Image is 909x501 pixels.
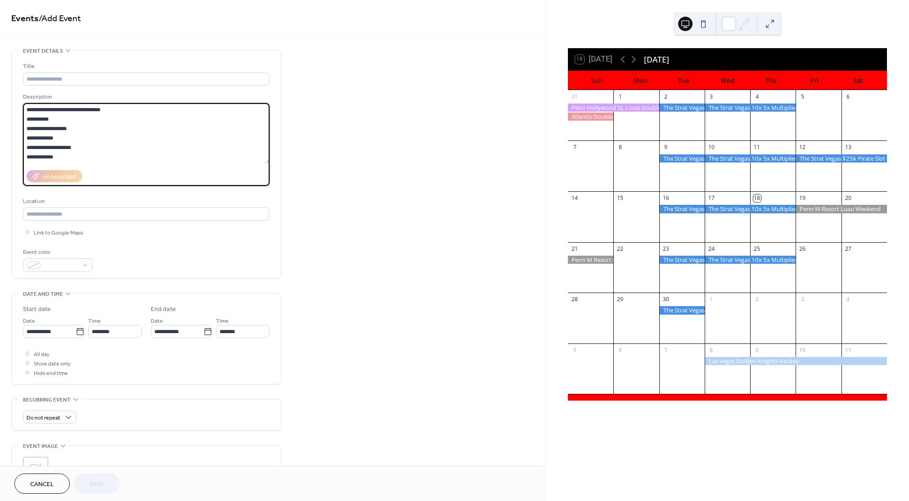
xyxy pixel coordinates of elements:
div: The Strat Vegas Blackjack Weekly Tournament [659,306,705,314]
div: Penn Hollywood St. Louis Double Feature Weekend [568,104,659,112]
div: 24 [707,245,715,253]
span: Recurring event [23,395,71,405]
span: Date [151,316,163,326]
div: Thu [749,71,793,90]
div: 15 [616,194,624,202]
div: Event color [23,248,90,257]
div: 18 [753,194,761,202]
div: 31 [571,93,579,100]
div: 7 [571,144,579,151]
div: 8 [616,144,624,151]
span: Date and time [23,289,63,299]
div: 21 [571,245,579,253]
div: 19 [799,194,806,202]
div: 12 [799,144,806,151]
div: 3 [799,296,806,303]
div: ; [23,457,48,482]
div: 7 [662,346,670,354]
div: Las Vegas Golden Knights Hockey [705,357,887,365]
div: 11 [844,346,852,354]
div: 5 [799,93,806,100]
div: 14 [571,194,579,202]
div: The Strat Vegas 10x 5x Multiplier [705,154,796,162]
div: 6 [616,346,624,354]
span: Event details [23,46,63,56]
div: 2 [753,296,761,303]
div: Title [23,62,268,71]
div: The Strat Vegas Blackjack Weekly Tournament [659,205,705,213]
div: 11 [753,144,761,151]
span: Cancel [30,480,54,489]
div: Penn M Resort Luau Weekend [796,205,887,213]
div: 13 [844,144,852,151]
div: 26 [799,245,806,253]
div: Penn M Resort Luau Weekend [568,256,613,264]
div: Start date [23,305,51,314]
div: 5 [571,346,579,354]
span: All day [34,350,49,359]
span: Event image [23,442,58,451]
div: 10 [707,144,715,151]
div: 6 [844,93,852,100]
div: Atlantis Doubleheader Labor Day Weekend Tournaments [568,113,613,121]
div: The Strat Vegas 10x 5x Multiplier [705,205,796,213]
div: 29 [616,296,624,303]
div: Description [23,92,268,102]
div: The Strat Vegas Blackjack Weekly Tournament [659,256,705,264]
div: 23 [662,245,670,253]
span: / Add Event [39,10,81,27]
span: Time [88,316,101,326]
div: 27 [844,245,852,253]
div: 1 [616,93,624,100]
span: Do not repeat [27,413,60,423]
button: Cancel [14,474,70,494]
div: 9 [753,346,761,354]
span: Link to Google Maps [34,228,83,238]
div: 22 [616,245,624,253]
div: 30 [662,296,670,303]
div: End date [151,305,176,314]
span: Date [23,316,35,326]
div: [DATE] [644,54,669,65]
div: 3 [707,93,715,100]
div: Tue [662,71,706,90]
div: Sat [836,71,880,90]
div: Wed [706,71,749,90]
div: The Strat Vegas Blackjack Weekly Tournament [659,154,705,162]
div: 1 [707,296,715,303]
div: Fri [793,71,837,90]
div: Mon [619,71,662,90]
div: 8 [707,346,715,354]
div: 17 [707,194,715,202]
div: 10 [799,346,806,354]
span: Hide end time [34,369,68,378]
div: 9 [662,144,670,151]
a: Events [11,10,39,27]
div: The Strat Vegas 10x 5x Multiplier [705,256,796,264]
div: 25 [753,245,761,253]
div: 28 [571,296,579,303]
div: 4 [844,296,852,303]
span: Show date only [34,359,71,369]
div: 20 [844,194,852,202]
div: 4 [753,93,761,100]
div: The Strat Vegas 10x 5x Multiplier [705,104,796,112]
div: The Strat Vegas $25k Pirate Slot Tournament [796,154,887,162]
span: Time [216,316,229,326]
div: Sun [575,71,619,90]
div: The Strat Vegas Blackjack Weekly Tournament [659,104,705,112]
div: 2 [662,93,670,100]
div: Location [23,197,268,206]
div: 16 [662,194,670,202]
